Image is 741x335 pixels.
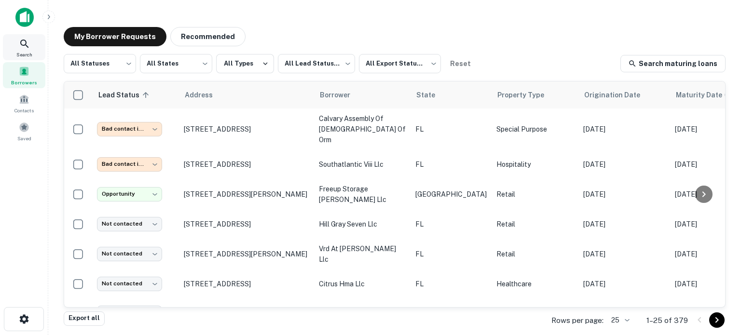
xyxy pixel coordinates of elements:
[97,157,162,171] div: Bad contact info
[416,89,448,101] span: State
[578,81,670,108] th: Origination Date
[3,34,45,60] a: Search
[583,189,665,200] p: [DATE]
[583,279,665,289] p: [DATE]
[170,27,246,46] button: Recommended
[415,124,487,134] p: FL
[646,315,688,326] p: 1–25 of 379
[92,81,179,108] th: Lead Status
[97,217,162,231] div: Not contacted
[496,219,574,229] p: Retail
[415,249,487,259] p: FL
[184,190,309,199] p: [STREET_ADDRESS][PERSON_NAME]
[320,89,363,101] span: Borrower
[319,279,406,289] p: citrus hma llc
[98,89,152,101] span: Lead Status
[583,159,665,170] p: [DATE]
[278,51,355,76] div: All Lead Statuses
[497,89,557,101] span: Property Type
[11,79,37,86] span: Borrowers
[415,189,487,200] p: [GEOGRAPHIC_DATA]
[216,54,274,73] button: All Types
[14,107,34,114] span: Contacts
[64,51,136,76] div: All Statuses
[583,249,665,259] p: [DATE]
[583,219,665,229] p: [DATE]
[97,122,162,136] div: Bad contact info
[411,81,492,108] th: State
[583,124,665,134] p: [DATE]
[319,219,406,229] p: hill gray seven llc
[314,81,411,108] th: Borrower
[445,54,476,73] button: Reset
[496,189,574,200] p: Retail
[319,159,406,170] p: southatlantic viii llc
[97,306,162,320] div: Not contacted
[184,250,309,258] p: [STREET_ADDRESS][PERSON_NAME]
[492,81,578,108] th: Property Type
[64,27,166,46] button: My Borrower Requests
[97,187,162,201] div: Opportunity
[676,90,722,100] h6: Maturity Date
[184,280,309,288] p: [STREET_ADDRESS]
[184,220,309,228] p: [STREET_ADDRESS]
[319,243,406,265] p: vrd at [PERSON_NAME] llc
[3,62,45,88] a: Borrowers
[620,55,726,72] a: Search maturing loans
[3,118,45,144] a: Saved
[64,311,105,326] button: Export all
[496,279,574,289] p: Healthcare
[184,125,309,134] p: [STREET_ADDRESS]
[551,315,604,326] p: Rows per page:
[415,159,487,170] p: FL
[319,184,406,205] p: freeup storage [PERSON_NAME] llc
[359,51,441,76] div: All Export Statuses
[319,113,406,145] p: calvary assembly of [DEMOGRAPHIC_DATA] of orm
[693,258,741,304] iframe: Chat Widget
[709,312,725,328] button: Go to next page
[16,51,32,58] span: Search
[415,219,487,229] p: FL
[97,277,162,291] div: Not contacted
[584,89,653,101] span: Origination Date
[415,279,487,289] p: FL
[496,159,574,170] p: Hospitality
[496,249,574,259] p: Retail
[15,8,34,27] img: capitalize-icon.png
[185,89,225,101] span: Address
[140,51,212,76] div: All States
[97,247,162,261] div: Not contacted
[496,124,574,134] p: Special Purpose
[179,81,314,108] th: Address
[3,90,45,116] a: Contacts
[676,90,732,100] div: Maturity dates displayed may be estimated. Please contact the lender for the most accurate maturi...
[184,160,309,169] p: [STREET_ADDRESS]
[17,134,31,142] span: Saved
[607,313,631,327] div: 25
